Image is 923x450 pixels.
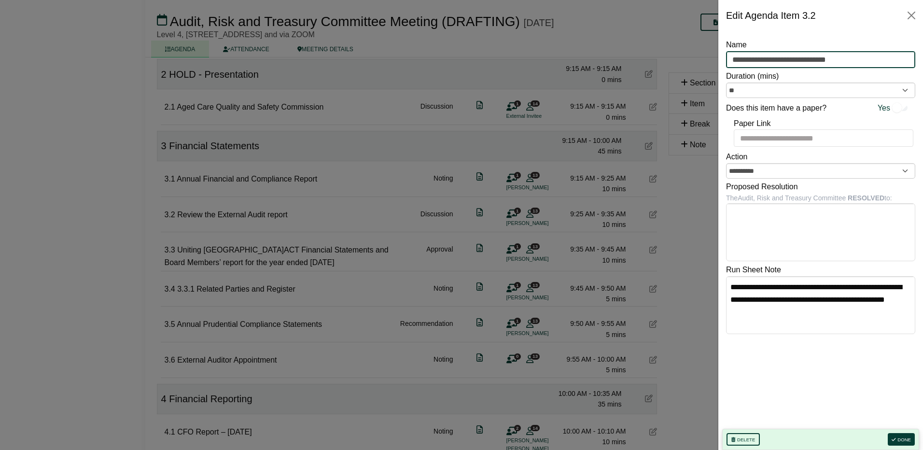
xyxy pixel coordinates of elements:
[888,433,915,446] button: Done
[726,8,816,23] div: Edit Agenda Item 3.2
[726,193,915,203] div: The Audit, Risk and Treasury Committee to:
[726,181,798,193] label: Proposed Resolution
[726,70,779,83] label: Duration (mins)
[726,102,826,114] label: Does this item have a paper?
[904,8,919,23] button: Close
[727,433,760,446] button: Delete
[878,102,890,114] span: Yes
[726,151,747,163] label: Action
[734,117,771,130] label: Paper Link
[726,264,781,276] label: Run Sheet Note
[726,39,747,51] label: Name
[848,194,884,202] b: RESOLVED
